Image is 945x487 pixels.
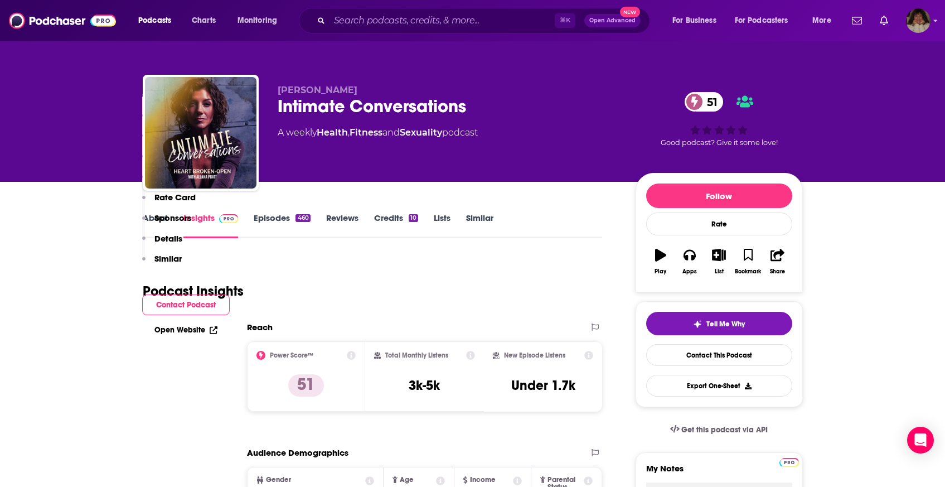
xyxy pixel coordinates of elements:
[434,213,450,238] a: Lists
[138,13,171,28] span: Podcasts
[696,92,723,112] span: 51
[646,344,792,366] a: Contact This Podcast
[646,375,792,397] button: Export One-Sheet
[254,213,310,238] a: Episodes460
[847,11,866,30] a: Show notifications dropdown
[382,127,400,138] span: and
[329,12,555,30] input: Search podcasts, credits, & more...
[400,127,442,138] a: Sexuality
[154,253,182,264] p: Similar
[636,85,803,154] div: 51Good podcast? Give it some love!
[295,214,310,222] div: 460
[142,233,182,254] button: Details
[466,213,493,238] a: Similar
[374,213,418,238] a: Credits10
[734,242,763,282] button: Bookmark
[906,8,931,33] button: Show profile menu
[589,18,636,23] span: Open Advanced
[646,242,675,282] button: Play
[154,213,191,223] p: Sponsors
[661,138,778,147] span: Good podcast? Give it some love!
[504,351,565,359] h2: New Episode Listens
[400,476,414,484] span: Age
[130,12,186,30] button: open menu
[288,374,324,397] p: 51
[646,184,792,208] button: Follow
[409,377,440,394] h3: 3k-5k
[309,8,661,33] div: Search podcasts, credits, & more...
[154,325,217,335] a: Open Website
[230,12,292,30] button: open menu
[192,13,216,28] span: Charts
[682,268,697,275] div: Apps
[661,416,777,443] a: Get this podcast via API
[584,14,641,27] button: Open AdvancedNew
[779,458,799,467] img: Podchaser Pro
[665,12,730,30] button: open menu
[685,92,723,112] a: 51
[620,7,640,17] span: New
[646,312,792,335] button: tell me why sparkleTell Me Why
[763,242,792,282] button: Share
[681,425,768,435] span: Get this podcast via API
[906,8,931,33] img: User Profile
[735,268,761,275] div: Bookmark
[270,351,313,359] h2: Power Score™
[317,127,348,138] a: Health
[154,233,182,244] p: Details
[278,126,478,139] div: A weekly podcast
[735,13,788,28] span: For Podcasters
[715,268,724,275] div: List
[185,12,222,30] a: Charts
[247,322,273,332] h2: Reach
[385,351,448,359] h2: Total Monthly Listens
[511,377,575,394] h3: Under 1.7k
[238,13,277,28] span: Monitoring
[555,13,575,28] span: ⌘ K
[142,295,230,315] button: Contact Podcast
[646,213,792,235] div: Rate
[348,127,350,138] span: ,
[409,214,418,222] div: 10
[693,320,702,329] img: tell me why sparkle
[805,12,845,30] button: open menu
[646,463,792,483] label: My Notes
[266,476,291,484] span: Gender
[704,242,733,282] button: List
[770,268,785,275] div: Share
[142,253,182,274] button: Similar
[779,456,799,467] a: Pro website
[350,127,382,138] a: Fitness
[672,13,716,28] span: For Business
[9,10,116,31] img: Podchaser - Follow, Share and Rate Podcasts
[675,242,704,282] button: Apps
[326,213,358,238] a: Reviews
[907,427,934,454] div: Open Intercom Messenger
[812,13,831,28] span: More
[247,447,348,458] h2: Audience Demographics
[145,77,256,189] img: Intimate Conversations
[655,268,666,275] div: Play
[728,12,805,30] button: open menu
[470,476,496,484] span: Income
[906,8,931,33] span: Logged in as angelport
[142,213,191,233] button: Sponsors
[278,85,357,95] span: [PERSON_NAME]
[875,11,893,30] a: Show notifications dropdown
[706,320,745,329] span: Tell Me Why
